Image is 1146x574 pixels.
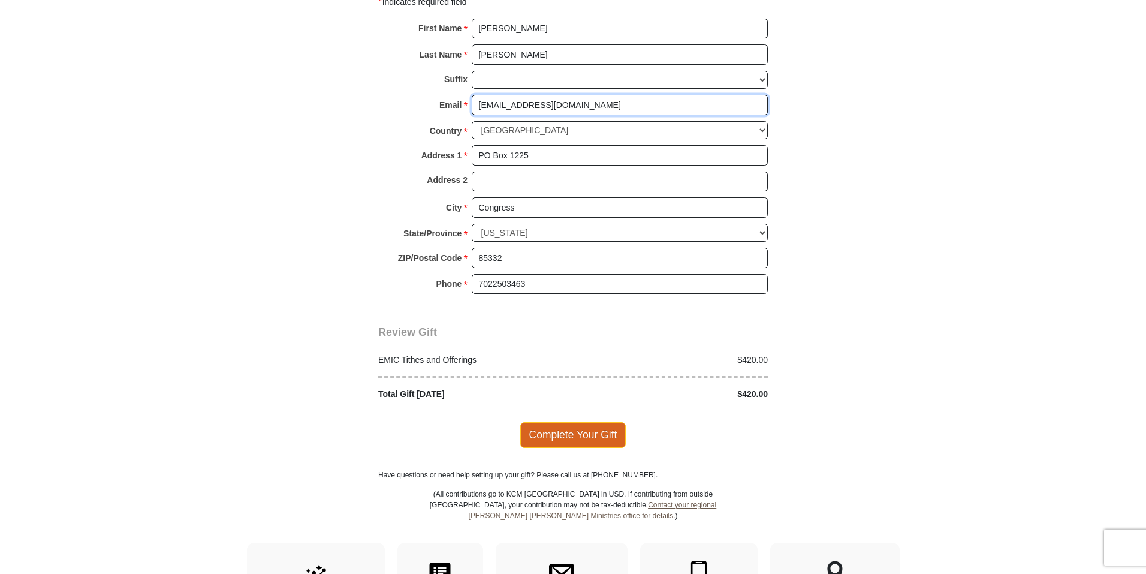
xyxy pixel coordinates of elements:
[403,225,462,242] strong: State/Province
[520,422,626,447] span: Complete Your Gift
[398,250,462,266] strong: ZIP/Postal Code
[468,501,716,520] a: Contact your regional [PERSON_NAME] [PERSON_NAME] Ministries office for details.
[446,199,462,216] strong: City
[378,326,437,338] span: Review Gift
[436,275,462,292] strong: Phone
[439,97,462,113] strong: Email
[421,147,462,164] strong: Address 1
[573,388,774,401] div: $420.00
[573,354,774,366] div: $420.00
[420,46,462,63] strong: Last Name
[427,172,468,188] strong: Address 2
[430,122,462,139] strong: Country
[429,489,717,543] p: (All contributions go to KCM [GEOGRAPHIC_DATA] in USD. If contributing from outside [GEOGRAPHIC_D...
[372,354,574,366] div: EMIC Tithes and Offerings
[372,388,574,401] div: Total Gift [DATE]
[418,20,462,37] strong: First Name
[378,470,768,480] p: Have questions or need help setting up your gift? Please call us at [PHONE_NUMBER].
[444,71,468,88] strong: Suffix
